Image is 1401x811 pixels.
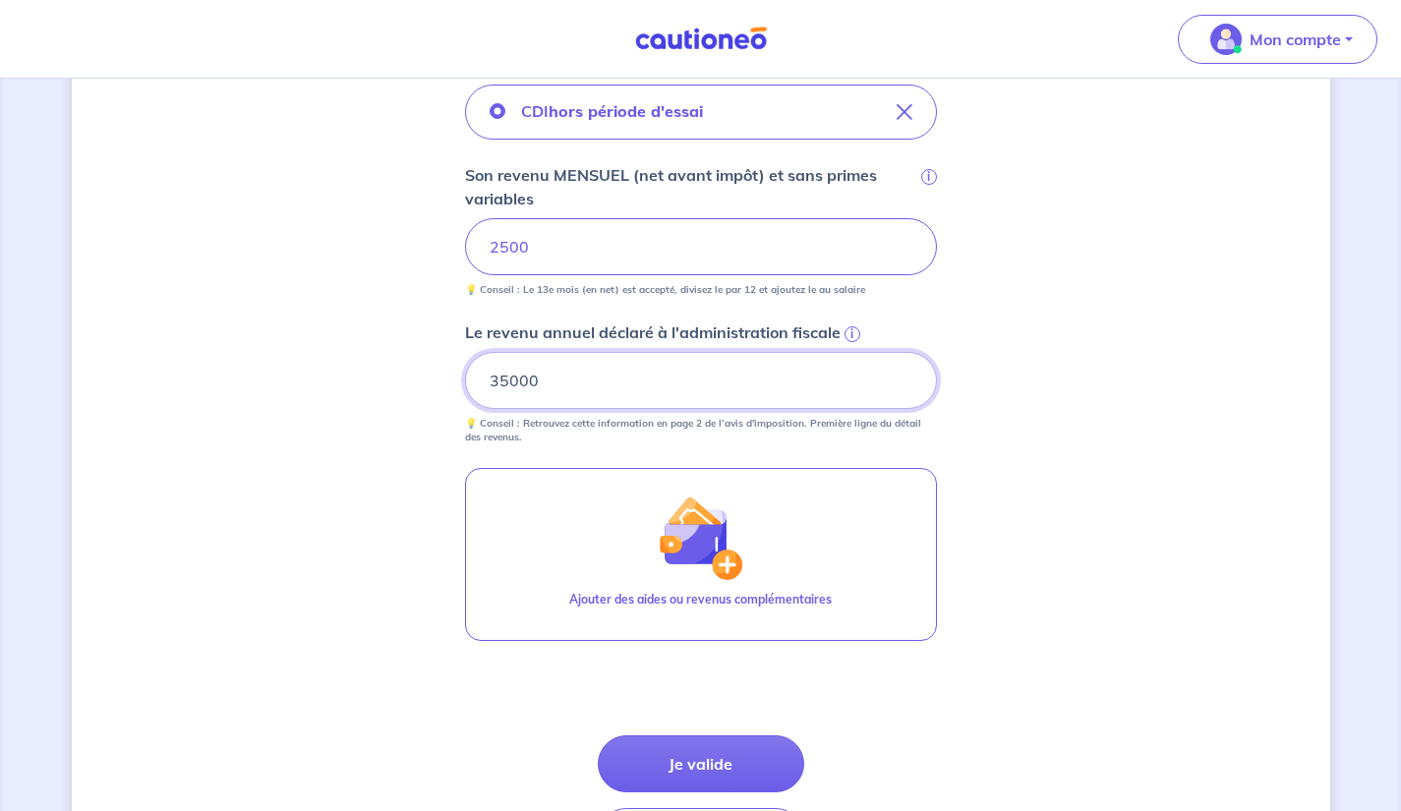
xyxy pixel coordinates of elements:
button: Je valide [598,735,804,792]
img: Cautioneo [627,27,775,51]
p: 💡 Conseil : Retrouvez cette information en page 2 de l’avis d'imposition. Première ligne du détai... [465,417,937,444]
p: CDI [521,99,703,123]
p: Le revenu annuel déclaré à l'administration fiscale [465,320,841,344]
button: illu_account_valid_menu.svgMon compte [1178,15,1377,64]
strong: hors période d'essai [549,101,703,121]
p: Ajouter des aides ou revenus complémentaires [569,591,832,608]
input: Ex : 1 500 € net/mois [465,218,937,275]
img: illu_wallet.svg [658,495,742,580]
img: illu_account_valid_menu.svg [1210,24,1242,55]
button: illu_wallet.svgAjouter des aides ou revenus complémentaires [465,468,937,641]
p: 💡 Conseil : Le 13e mois (en net) est accepté, divisez le par 12 et ajoutez le au salaire [465,283,865,297]
input: 20000€ [465,352,937,409]
button: CDIhors période d'essai [465,85,937,140]
p: Son revenu MENSUEL (net avant impôt) et sans primes variables [465,163,917,210]
span: i [845,326,860,342]
p: Mon compte [1250,28,1341,51]
span: i [921,169,937,185]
